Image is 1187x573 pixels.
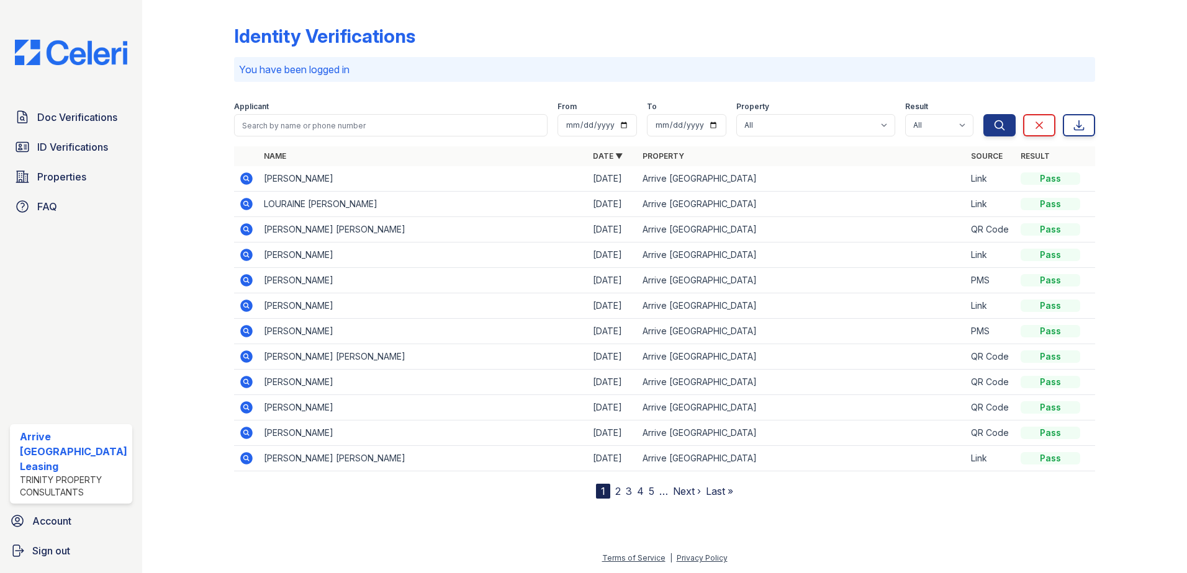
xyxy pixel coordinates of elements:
td: Arrive [GEOGRAPHIC_DATA] [638,370,967,395]
td: Link [966,293,1016,319]
div: Pass [1021,350,1080,363]
a: Name [264,151,286,161]
a: FAQ [10,194,132,219]
td: PMS [966,268,1016,293]
div: Pass [1021,427,1080,439]
td: [DATE] [588,420,638,446]
label: To [647,102,657,112]
div: Pass [1021,452,1080,464]
label: Result [905,102,928,112]
a: Properties [10,164,132,189]
div: 1 [596,484,610,499]
a: Property [643,151,684,161]
label: Property [736,102,769,112]
td: LOURAINE [PERSON_NAME] [259,192,588,217]
span: FAQ [37,199,57,214]
td: [DATE] [588,217,638,242]
td: [DATE] [588,166,638,192]
a: Sign out [5,538,137,563]
div: Pass [1021,223,1080,236]
div: Pass [1021,172,1080,185]
div: Pass [1021,198,1080,210]
a: Doc Verifications [10,105,132,130]
td: [DATE] [588,293,638,319]
p: You have been logged in [239,62,1091,77]
div: Identity Verifications [234,25,415,47]
td: Arrive [GEOGRAPHIC_DATA] [638,192,967,217]
td: QR Code [966,344,1016,370]
td: [PERSON_NAME] [259,395,588,420]
td: QR Code [966,370,1016,395]
td: [DATE] [588,268,638,293]
td: QR Code [966,217,1016,242]
label: Applicant [234,102,269,112]
a: Privacy Policy [677,553,728,562]
td: Arrive [GEOGRAPHIC_DATA] [638,293,967,319]
a: Account [5,509,137,533]
div: Pass [1021,249,1080,261]
td: Arrive [GEOGRAPHIC_DATA] [638,420,967,446]
span: Account [32,513,71,528]
div: Pass [1021,376,1080,388]
td: Arrive [GEOGRAPHIC_DATA] [638,319,967,344]
td: [PERSON_NAME] [259,420,588,446]
td: [DATE] [588,192,638,217]
td: [DATE] [588,344,638,370]
label: From [557,102,577,112]
td: [PERSON_NAME] [PERSON_NAME] [259,217,588,242]
a: Source [971,151,1003,161]
td: [PERSON_NAME] [259,319,588,344]
a: 3 [626,485,632,497]
div: Pass [1021,401,1080,414]
td: Arrive [GEOGRAPHIC_DATA] [638,217,967,242]
div: Pass [1021,325,1080,337]
span: ID Verifications [37,140,108,154]
td: Arrive [GEOGRAPHIC_DATA] [638,242,967,268]
td: QR Code [966,395,1016,420]
a: Last » [706,485,733,497]
div: Pass [1021,300,1080,312]
a: Date ▼ [593,151,623,161]
td: Arrive [GEOGRAPHIC_DATA] [638,166,967,192]
a: Terms of Service [602,553,666,562]
a: Next › [673,485,701,497]
span: Properties [37,169,86,184]
td: Arrive [GEOGRAPHIC_DATA] [638,268,967,293]
td: [PERSON_NAME] [259,293,588,319]
div: Arrive [GEOGRAPHIC_DATA] Leasing [20,429,127,474]
td: [PERSON_NAME] [PERSON_NAME] [259,344,588,370]
input: Search by name or phone number [234,114,548,136]
div: Trinity Property Consultants [20,474,127,499]
td: Arrive [GEOGRAPHIC_DATA] [638,344,967,370]
td: [DATE] [588,319,638,344]
img: CE_Logo_Blue-a8612792a0a2168367f1c8372b55b34899dd931a85d93a1a3d3e32e68fde9ad4.png [5,40,137,65]
td: [DATE] [588,242,638,268]
td: Link [966,192,1016,217]
a: Result [1021,151,1050,161]
td: [DATE] [588,395,638,420]
div: | [670,553,672,562]
td: [DATE] [588,446,638,471]
a: 5 [649,485,654,497]
td: Arrive [GEOGRAPHIC_DATA] [638,446,967,471]
td: Arrive [GEOGRAPHIC_DATA] [638,395,967,420]
a: 2 [615,485,621,497]
td: [PERSON_NAME] [259,242,588,268]
span: Doc Verifications [37,110,117,125]
td: [PERSON_NAME] [259,166,588,192]
td: PMS [966,319,1016,344]
td: [PERSON_NAME] [259,268,588,293]
td: [PERSON_NAME] [259,370,588,395]
a: ID Verifications [10,135,132,159]
td: [PERSON_NAME] [PERSON_NAME] [259,446,588,471]
div: Pass [1021,274,1080,286]
td: Link [966,446,1016,471]
td: Link [966,242,1016,268]
span: Sign out [32,543,70,558]
span: … [659,484,668,499]
td: QR Code [966,420,1016,446]
a: 4 [637,485,644,497]
td: Link [966,166,1016,192]
td: [DATE] [588,370,638,395]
